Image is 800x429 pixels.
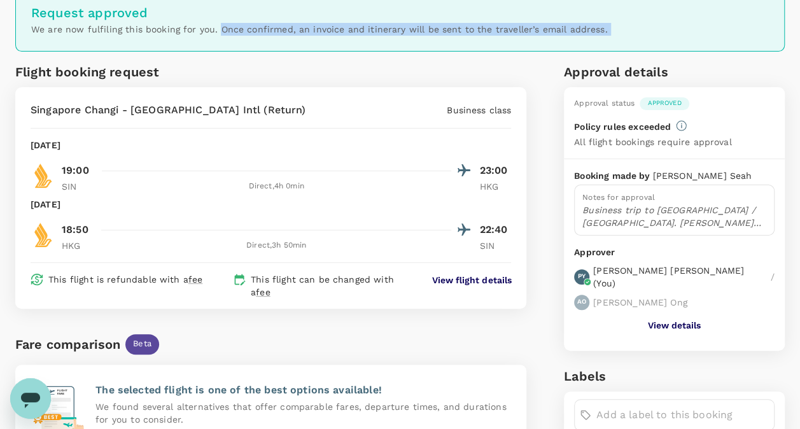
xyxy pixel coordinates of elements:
p: 22:40 [479,222,511,237]
button: View details [648,320,701,330]
p: Singapore Changi - [GEOGRAPHIC_DATA] Intl (Return) [31,102,306,118]
div: Direct , 3h 50min [101,239,451,252]
p: HKG [479,180,511,193]
p: / [771,271,775,283]
span: Notes for approval [582,193,655,202]
p: HKG [62,239,94,252]
span: Beta [125,338,159,350]
p: Business trip to [GEOGRAPHIC_DATA] / [GEOGRAPHIC_DATA]. [PERSON_NAME] has pre-approved on flight ... [582,204,766,229]
img: SQ [31,222,56,248]
div: Approval status [574,97,635,110]
span: fee [188,274,202,285]
p: [DATE] [31,139,60,151]
p: PY [578,272,586,281]
p: We are now fulfiling this booking for you. Once confirmed, an invoice and itinerary will be sent ... [31,23,769,36]
p: Booking made by [574,169,652,182]
h6: Approval details [564,62,785,82]
p: Policy rules exceeded [574,120,671,133]
p: The selected flight is one of the best options available! [95,383,511,398]
p: This flight is refundable with a [48,273,202,286]
p: We found several alternatives that offer comparable fares, departure times, and durations for you... [95,400,511,426]
p: SIN [479,239,511,252]
span: fee [256,287,270,297]
p: SIN [62,180,94,193]
p: [PERSON_NAME] Seah [652,169,752,182]
button: View flight details [432,274,511,286]
p: 19:00 [62,163,89,178]
p: AO [577,297,586,306]
p: All flight bookings require approval [574,136,731,148]
div: Direct , 4h 0min [101,180,451,193]
p: 18:50 [62,222,88,237]
h6: Request approved [31,3,769,23]
p: Approver [574,246,775,259]
p: [DATE] [31,198,60,211]
p: [PERSON_NAME] Ong [593,296,687,309]
span: Approved [640,99,689,108]
img: SQ [31,163,56,188]
input: Add a label to this booking [596,405,769,425]
iframe: Button to launch messaging window [10,378,51,419]
h6: Flight booking request [15,62,269,82]
p: [PERSON_NAME] [PERSON_NAME] ( You ) [593,264,767,290]
p: This flight can be changed with a [251,273,410,299]
h6: Labels [564,366,785,386]
div: Fare comparison [15,334,120,355]
p: Business class [447,104,511,116]
p: 23:00 [479,163,511,178]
